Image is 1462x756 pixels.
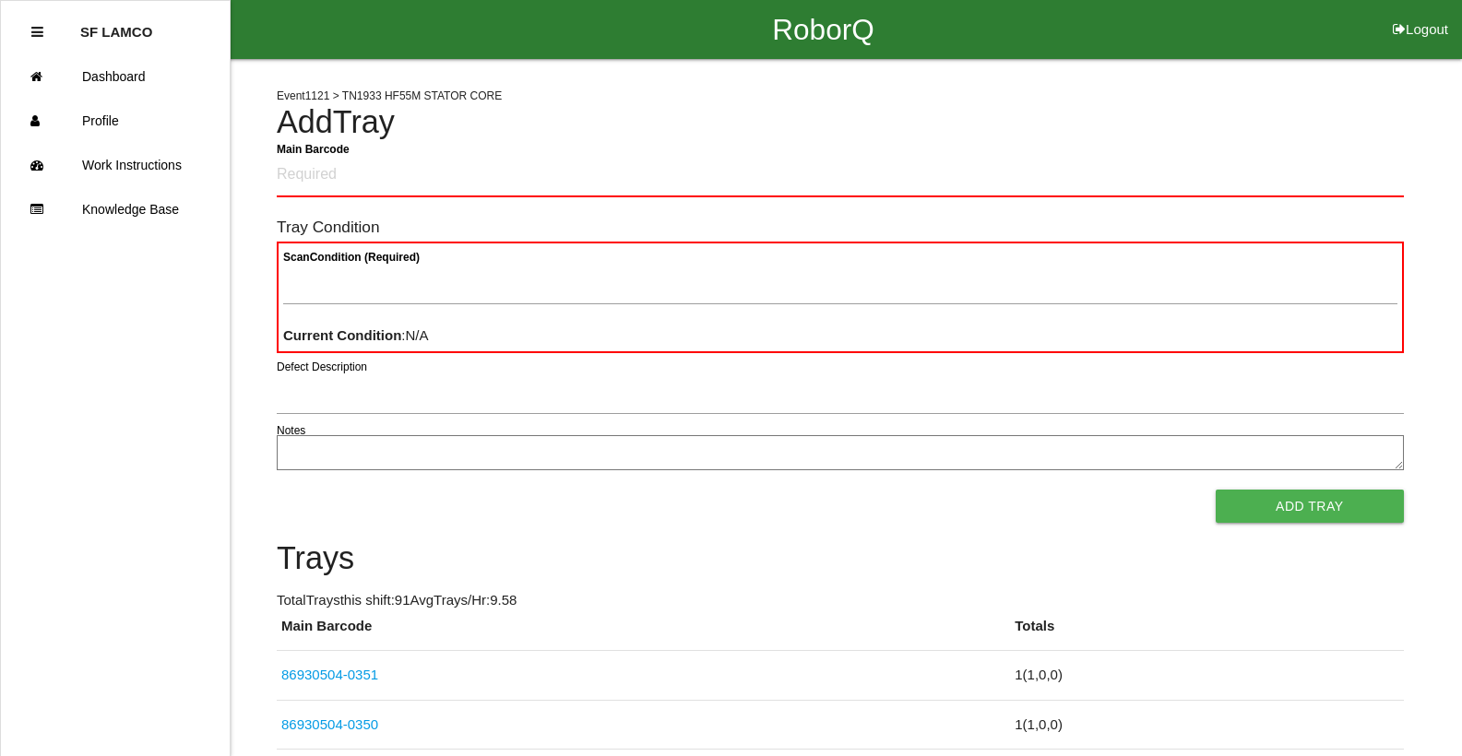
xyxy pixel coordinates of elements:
[1010,651,1403,701] td: 1 ( 1 , 0 , 0 )
[277,541,1404,576] h4: Trays
[1,187,230,231] a: Knowledge Base
[277,154,1404,197] input: Required
[277,616,1010,651] th: Main Barcode
[277,590,1404,611] p: Total Trays this shift: 91 Avg Trays /Hr: 9.58
[1216,490,1404,523] button: Add Tray
[283,327,401,343] b: Current Condition
[1,99,230,143] a: Profile
[277,105,1404,140] h4: Add Tray
[277,89,502,102] span: Event 1121 > TN1933 HF55M STATOR CORE
[1,54,230,99] a: Dashboard
[281,716,378,732] a: 86930504-0350
[80,10,152,40] p: SF LAMCO
[283,251,420,264] b: Scan Condition (Required)
[277,142,350,155] b: Main Barcode
[277,219,1404,236] h6: Tray Condition
[1,143,230,187] a: Work Instructions
[1010,700,1403,750] td: 1 ( 1 , 0 , 0 )
[283,327,429,343] span: : N/A
[277,359,367,375] label: Defect Description
[31,10,43,54] div: Close
[281,667,378,682] a: 86930504-0351
[1010,616,1403,651] th: Totals
[277,422,305,439] label: Notes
